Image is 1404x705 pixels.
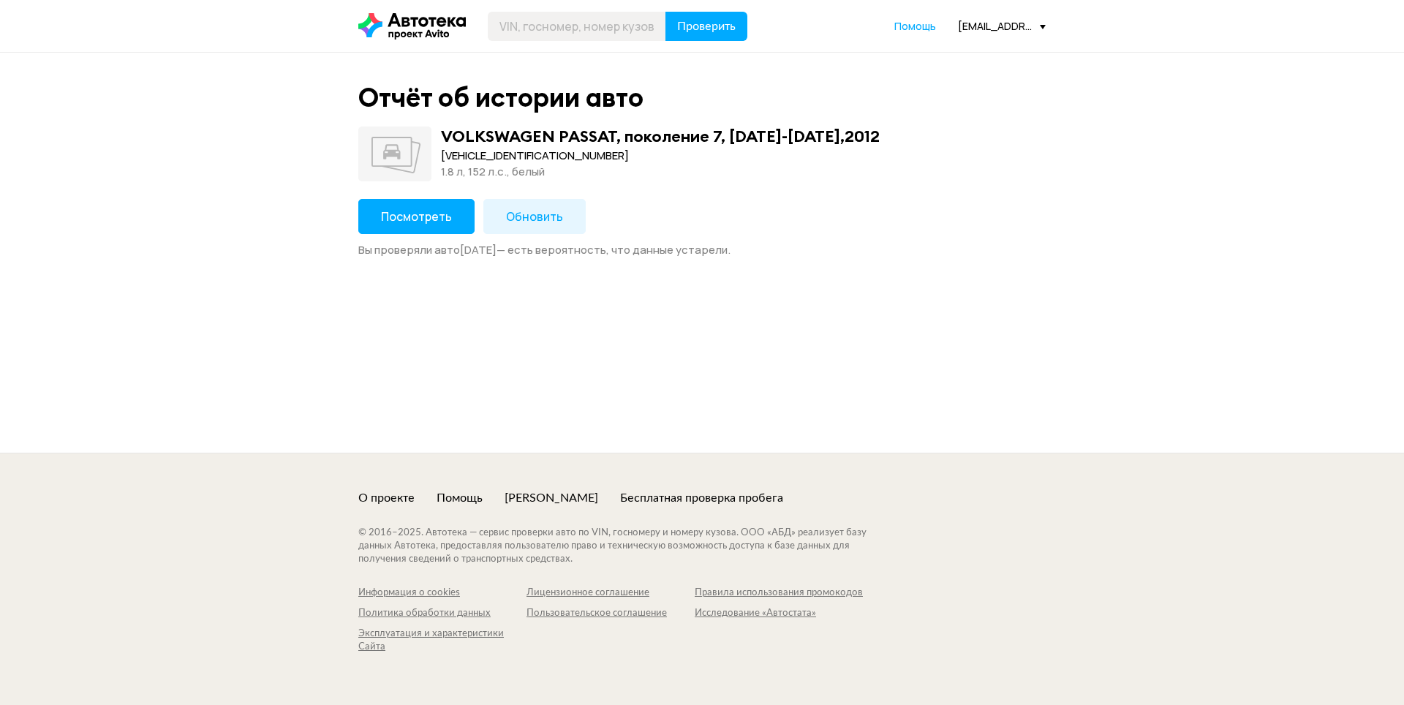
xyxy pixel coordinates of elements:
[695,587,863,600] a: Правила использования промокодов
[437,490,483,506] a: Помощь
[441,148,880,164] div: [VEHICLE_IDENTIFICATION_NUMBER]
[358,587,526,600] a: Информация о cookies
[526,607,695,620] a: Пользовательское соглашение
[441,164,880,180] div: 1.8 л, 152 л.c., белый
[620,490,783,506] a: Бесплатная проверка пробега
[358,490,415,506] a: О проекте
[483,199,586,234] button: Обновить
[677,20,736,32] span: Проверить
[358,199,475,234] button: Посмотреть
[358,607,526,620] a: Политика обработки данных
[894,19,936,33] span: Помощь
[894,19,936,34] a: Помощь
[505,490,598,506] a: [PERSON_NAME]
[358,527,896,566] div: © 2016– 2025 . Автотека — сервис проверки авто по VIN, госномеру и номеру кузова. ООО «АБД» реали...
[665,12,747,41] button: Проверить
[695,607,863,620] a: Исследование «Автостата»
[958,19,1046,33] div: [EMAIL_ADDRESS][DOMAIN_NAME]
[506,208,563,225] span: Обновить
[381,208,452,225] span: Посмотреть
[358,243,1046,257] div: Вы проверяли авто [DATE] — есть вероятность, что данные устарели.
[358,82,643,113] div: Отчёт об истории авто
[526,587,695,600] a: Лицензионное соглашение
[358,627,526,654] a: Эксплуатация и характеристики Сайта
[488,12,666,41] input: VIN, госномер, номер кузова
[441,127,880,146] div: VOLKSWAGEN PASSAT, поколение 7, [DATE]-[DATE] , 2012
